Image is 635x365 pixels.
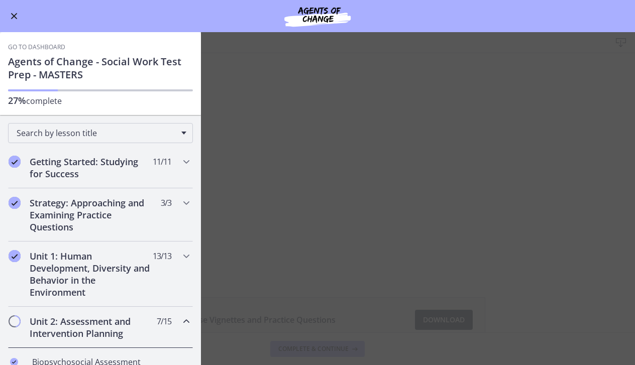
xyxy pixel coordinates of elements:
h1: Agents of Change - Social Work Test Prep - MASTERS [8,55,193,81]
a: Go to Dashboard [8,43,65,51]
span: 13 / 13 [153,250,171,262]
span: 27% [8,94,26,106]
h2: Getting Started: Studying for Success [30,156,152,180]
span: 7 / 15 [157,315,171,327]
span: Search by lesson title [17,128,176,139]
button: Enable menu [8,10,20,22]
h2: Unit 2: Assessment and Intervention Planning [30,315,152,339]
h2: Unit 1: Human Development, Diversity and Behavior in the Environment [30,250,152,298]
h2: Strategy: Approaching and Examining Practice Questions [30,197,152,233]
img: Agents of Change [257,4,378,28]
span: 3 / 3 [161,197,171,209]
i: Completed [9,197,21,209]
div: Search by lesson title [8,123,193,143]
span: 11 / 11 [153,156,171,168]
p: complete [8,94,193,107]
i: Completed [9,156,21,168]
i: Completed [9,250,21,262]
